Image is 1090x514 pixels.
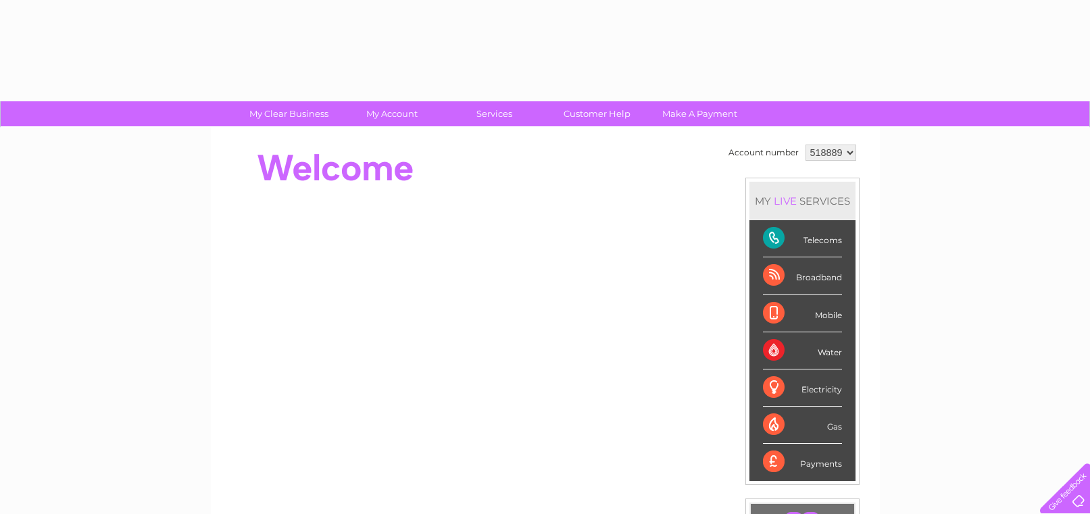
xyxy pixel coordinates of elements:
a: My Account [336,101,447,126]
td: Account number [725,141,802,164]
div: Payments [763,444,842,480]
div: MY SERVICES [749,182,856,220]
div: Electricity [763,369,842,407]
div: LIVE [771,195,799,207]
a: Services [439,101,550,126]
a: Make A Payment [644,101,755,126]
div: Mobile [763,295,842,332]
div: Gas [763,407,842,444]
div: Broadband [763,257,842,294]
a: My Clear Business [233,101,345,126]
div: Water [763,332,842,369]
div: Telecoms [763,220,842,257]
a: Customer Help [541,101,653,126]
